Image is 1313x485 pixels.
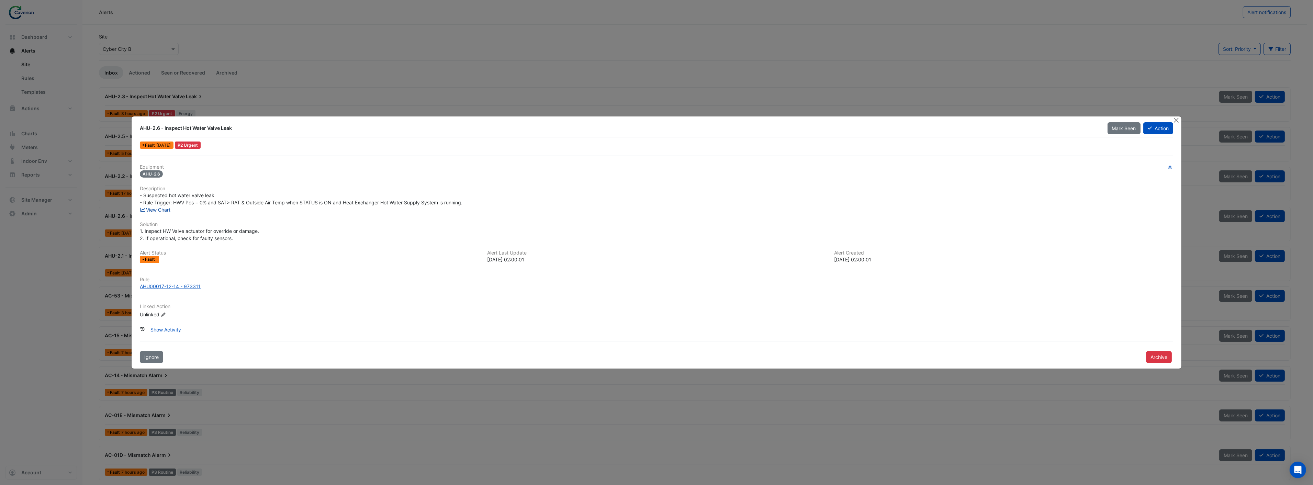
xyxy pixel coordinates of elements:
div: AHU00017-12-14 - 973311 [140,283,201,290]
button: Show Activity [146,324,186,336]
span: Fault [145,257,157,261]
button: Close [1173,116,1180,124]
h6: Alert Created [834,250,1173,256]
h6: Rule [140,277,1173,283]
h6: Equipment [140,164,1173,170]
div: Unlinked [140,311,222,318]
div: [DATE] 02:00:01 [487,256,826,263]
span: Mark Seen [1112,125,1136,131]
h6: Solution [140,222,1173,227]
button: Mark Seen [1108,122,1141,134]
fa-icon: Edit Linked Action [161,312,166,317]
div: [DATE] 02:00:01 [834,256,1173,263]
h6: Description [140,186,1173,192]
span: Fault [145,143,157,147]
button: Action [1143,122,1173,134]
span: 1. Inspect HW Valve actuator for override or damage. 2. If operational, check for faulty sensors. [140,228,259,241]
span: Sun 17-Aug-2025 00:00 IST [157,143,171,148]
h6: Alert Status [140,250,479,256]
div: Open Intercom Messenger [1290,462,1306,478]
h6: Linked Action [140,304,1173,309]
button: Archive [1146,351,1172,363]
span: AHU-2.6 [140,170,163,178]
div: AHU-2.6 - Inspect Hot Water Valve Leak [140,125,1099,132]
button: Ignore [140,351,163,363]
span: Ignore [144,354,159,360]
span: - Suspected hot water valve leak - Rule Trigger: HWV Pos = 0% and SAT> RAT & Outside Air Temp whe... [140,192,462,205]
a: View Chart [140,207,170,213]
div: P2 Urgent [175,142,201,149]
a: AHU00017-12-14 - 973311 [140,283,1173,290]
h6: Alert Last Update [487,250,826,256]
